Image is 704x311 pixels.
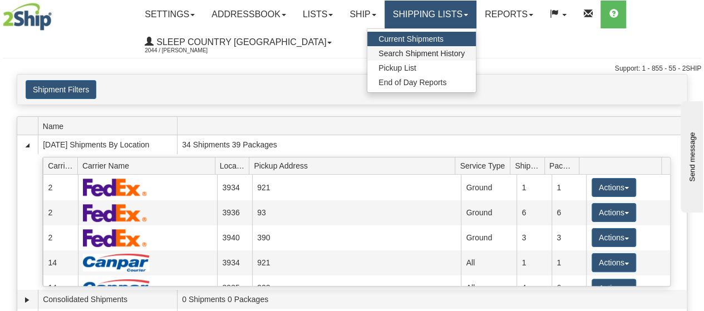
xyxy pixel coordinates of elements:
td: All [461,250,516,275]
td: 34 Shipments 39 Packages [177,135,687,154]
span: Carrier Name [82,157,215,174]
span: Pickup List [378,63,416,72]
button: Actions [592,203,636,222]
a: Expand [22,294,33,305]
span: Name [43,117,177,135]
a: Ship [341,1,384,28]
td: 921 [252,175,461,200]
td: 1 [516,175,552,200]
img: FedEx Express® [83,204,147,222]
a: Current Shipments [367,32,476,46]
td: 2 [43,200,78,225]
span: Carrier Id [48,157,77,174]
img: Canpar [83,279,150,297]
a: Addressbook [203,1,294,28]
a: Sleep Country [GEOGRAPHIC_DATA] 2044 / [PERSON_NAME] [136,28,340,56]
td: 3934 [217,175,252,200]
td: [DATE] Shipments By Location [38,135,177,154]
a: End of Day Reports [367,75,476,90]
a: Pickup List [367,61,476,75]
td: 14 [43,275,78,300]
div: Support: 1 - 855 - 55 - 2SHIP [3,64,701,73]
a: Collapse [22,140,33,151]
td: 922 [252,275,461,300]
td: 6 [552,275,587,300]
img: Canpar [83,254,150,271]
td: 0 Shipments 0 Packages [177,290,687,309]
td: Ground [461,175,516,200]
td: 390 [252,225,461,250]
span: Pickup Address [254,157,455,174]
div: Send message [8,9,103,18]
a: Reports [476,1,541,28]
a: Settings [136,1,203,28]
td: 3940 [217,225,252,250]
button: Actions [592,253,636,272]
td: 3936 [217,200,252,225]
button: Actions [592,228,636,247]
img: FedEx Express® [83,178,147,196]
button: Actions [592,178,636,197]
td: 2 [43,225,78,250]
span: Current Shipments [378,34,444,43]
td: 4 [516,275,552,300]
a: Lists [294,1,341,28]
td: 3 [552,225,587,250]
td: 6 [552,200,587,225]
span: Shipments [515,157,544,174]
td: 3935 [217,275,252,300]
span: Sleep Country [GEOGRAPHIC_DATA] [154,37,326,47]
span: Service Type [460,157,510,174]
td: 3934 [217,250,252,275]
td: 3 [516,225,552,250]
span: End of Day Reports [378,78,446,87]
td: Consolidated Shipments [38,290,177,309]
td: 2 [43,175,78,200]
button: Actions [592,279,636,298]
td: 1 [552,175,587,200]
span: Packages [549,157,579,174]
td: 921 [252,250,461,275]
td: Ground [461,200,516,225]
span: 2044 / [PERSON_NAME] [145,45,228,56]
td: 14 [43,250,78,275]
td: 1 [552,250,587,275]
td: 6 [516,200,552,225]
td: 93 [252,200,461,225]
img: logo2044.jpg [3,3,52,31]
a: Shipping lists [385,1,476,28]
img: FedEx Express® [83,229,147,247]
button: Shipment Filters [26,80,96,99]
span: Location Id [220,157,249,174]
td: 1 [516,250,552,275]
td: Ground [461,225,516,250]
a: Search Shipment History [367,46,476,61]
iframe: chat widget [678,98,703,212]
span: Search Shipment History [378,49,465,58]
td: All [461,275,516,300]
